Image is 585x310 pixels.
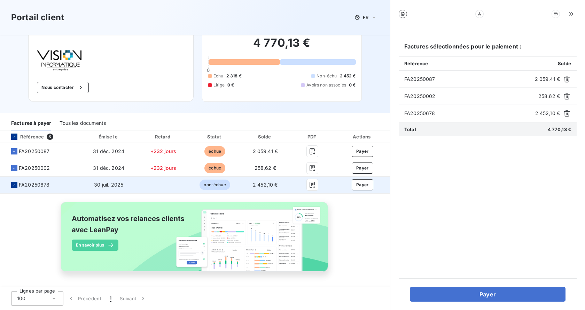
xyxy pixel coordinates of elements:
span: 2 059,41 € [253,148,278,154]
span: FA20250087 [404,76,532,83]
img: Company logo [37,50,81,71]
button: Payer [352,146,373,157]
span: Avoirs non associés [306,82,346,88]
button: Précédent [63,291,106,306]
img: banner [54,198,336,283]
span: Référence [404,61,428,66]
span: FR [363,15,368,20]
span: FA20250087 [19,148,50,155]
span: 3 [47,134,53,140]
span: non-échue [200,180,230,190]
span: Solde [558,61,571,66]
div: Statut [191,133,239,140]
span: Litige [213,82,225,88]
button: Payer [410,287,565,302]
button: 1 [106,291,116,306]
span: 31 déc. 2024 [93,148,124,154]
span: 0 € [349,82,356,88]
span: +232 jours [150,148,177,154]
span: 258,62 € [538,93,560,100]
span: FA20250002 [19,165,50,172]
span: 2 452,10 € [535,110,560,117]
span: échue [204,146,225,157]
div: Tous les documents [60,116,106,130]
span: FA20250002 [404,93,536,100]
span: 4 770,13 € [548,127,571,132]
span: FA20250678 [404,110,532,117]
span: 258,62 € [255,165,276,171]
h2: 4 770,13 € [208,36,356,57]
span: FA20250678 [19,181,50,188]
span: 0 € [227,82,234,88]
div: Émise le [82,133,136,140]
div: Solde [242,133,289,140]
button: Suivant [116,291,151,306]
span: 31 déc. 2024 [93,165,124,171]
div: Référence [6,134,44,140]
span: 2 318 € [226,73,242,79]
span: Échu [213,73,224,79]
div: Actions [336,133,389,140]
div: Factures à payer [11,116,51,130]
span: Total [404,127,416,132]
button: Payer [352,162,373,174]
span: 2 452,10 € [253,182,278,188]
span: échue [204,163,225,173]
span: 2 452 € [340,73,356,79]
h6: Factures sélectionnées pour le paiement : [399,42,577,56]
button: Nous contacter [37,82,88,93]
h3: Portail client [11,11,64,24]
span: +232 jours [150,165,177,171]
span: 30 juil. 2025 [94,182,123,188]
span: 2 059,41 € [535,76,560,83]
button: Payer [352,179,373,190]
span: Non-échu [317,73,337,79]
div: PDF [291,133,333,140]
span: 0 [207,67,210,73]
div: Retard [139,133,188,140]
span: 100 [17,295,25,302]
span: 1 [110,295,111,302]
